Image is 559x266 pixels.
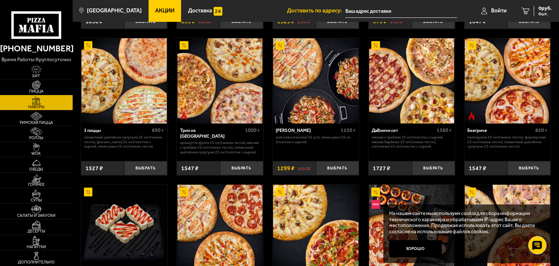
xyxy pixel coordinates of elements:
[84,128,150,133] div: 3 пиццы
[180,128,243,139] div: Трио из [GEOGRAPHIC_DATA]
[467,112,476,121] img: Острое блюдо
[181,165,199,171] span: 1547 ₽
[84,188,93,196] img: Акционный
[214,7,222,16] img: 15daf4d41897b9f0e9f617042186c801.svg
[84,135,164,149] p: Пикантный цыплёнок сулугуни 25 см (тонкое тесто), [PERSON_NAME] 25 см (толстое с сыром), Чикен Ра...
[177,38,263,124] a: АкционныйОстрое блюдоТрио из Рио
[181,19,195,24] span: 899 ₽
[467,128,533,133] div: Беатриче
[369,38,455,124] img: ДаВинчи сет
[180,112,188,121] img: Острое блюдо
[508,161,551,175] button: Выбрать
[152,127,164,133] span: 890 г
[124,161,167,175] button: Выбрать
[539,6,552,11] span: 0 руб.
[467,135,547,149] p: Пепперони 25 см (тонкое тесто), Фермерская 25 см (тонкое тесто), Пикантный цыплёнок сулугуни 25 с...
[220,161,263,175] button: Выбрать
[491,8,507,13] span: Войти
[188,8,212,13] span: Доставка
[81,38,167,124] img: 3 пиццы
[371,41,380,50] img: Акционный
[155,8,175,13] span: Акции
[273,38,359,124] a: АкционныйВилла Капри
[180,141,260,154] p: Прошутто Фунги 25 см (тонкое тесто), Мясная с грибами 25 см (тонкое тесто), Пикантный цыплёнок су...
[368,38,455,124] a: АкционныйДаВинчи сет
[287,8,345,13] span: Доставить по адресу:
[539,12,552,16] span: 0 шт.
[316,161,359,175] button: Выбрать
[372,128,435,133] div: ДаВинчи сет
[276,188,284,196] img: Акционный
[371,188,380,196] img: Акционный
[273,38,359,124] img: Вилла Капри
[373,165,390,171] span: 1727 ₽
[87,8,142,13] span: [GEOGRAPHIC_DATA]
[467,188,476,196] img: Акционный
[467,41,476,50] img: Акционный
[276,41,284,50] img: Акционный
[372,135,452,149] p: Мясная с грибами 25 см (толстое с сыром), Мясная Барбекю 25 см (тонкое тесто), Охотничья 25 см (т...
[412,161,455,175] button: Выбрать
[345,4,457,18] input: Ваш адрес доставки
[276,128,339,133] div: [PERSON_NAME]
[245,127,260,133] span: 1000 г
[84,41,93,50] img: Акционный
[536,127,548,133] span: 850 г
[177,38,263,124] img: Трио из Рио
[341,127,356,133] span: 1250 г
[277,19,295,24] span: 1929 ₽
[389,240,442,258] button: Хорошо
[469,19,486,24] span: 1647 ₽
[81,38,168,124] a: Акционный3 пиццы
[85,19,103,24] span: 1098 ₽
[371,200,380,209] img: Новинка
[277,165,295,171] span: 1299 ₽
[437,127,452,133] span: 1360 г
[180,41,188,50] img: Акционный
[465,38,550,124] img: Беатриче
[85,165,103,171] span: 1527 ₽
[469,165,486,171] span: 1547 ₽
[180,188,188,196] img: Акционный
[373,19,387,24] span: 979 ₽
[464,38,551,124] a: АкционныйОстрое блюдоБеатриче
[389,210,541,234] p: На нашем сайте мы используем cookie для сбора информации технического характера и обрабатываем IP...
[298,165,310,171] s: 1517 ₽
[276,135,356,145] p: Wok классический L (2 шт), Чикен Ранч 25 см (толстое с сыром).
